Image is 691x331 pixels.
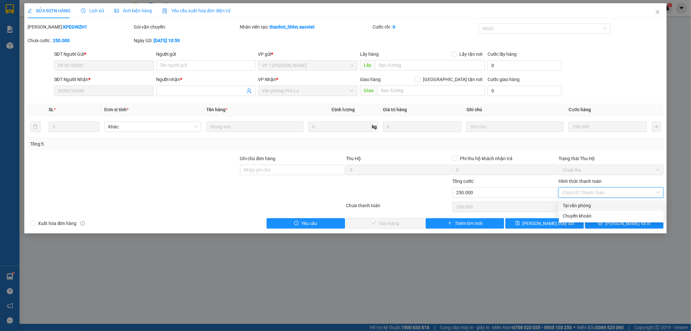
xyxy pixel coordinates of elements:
[28,8,32,13] span: edit
[488,52,517,57] label: Cước lấy hàng
[360,60,375,70] span: Lấy
[457,51,485,58] span: Lấy tận nơi
[383,107,407,112] span: Giá trị hàng
[154,38,180,43] b: [DATE] 10:59
[240,165,345,175] input: Ghi chú đơn hàng
[49,107,54,112] span: SL
[426,218,504,229] button: plusThêm ĐH mới
[53,38,70,43] b: 250.000
[156,76,256,83] div: Người nhận
[162,8,167,14] img: icon
[162,8,231,13] span: Yêu cầu xuất hóa đơn điện tử
[258,51,358,58] div: VP gửi
[30,140,267,148] div: Tổng: 5
[652,122,661,132] button: plus
[515,221,520,226] span: save
[505,218,584,229] button: save[PERSON_NAME] thay đổi
[28,8,71,13] span: SỬA ĐƠN HÀNG
[247,88,252,93] span: user-add
[452,179,474,184] span: Tổng cước
[523,220,574,227] span: [PERSON_NAME] thay đổi
[28,37,132,44] div: Chưa cước :
[598,221,603,226] span: printer
[262,61,354,70] span: VP 7 Phạm Văn Đồng
[346,218,425,229] button: checkGiao hàng
[301,220,317,227] span: Yêu cầu
[420,76,485,83] span: [GEOGRAPHIC_DATA] tận nơi
[605,220,651,227] span: [PERSON_NAME] và In
[371,122,378,132] span: kg
[114,8,119,13] span: picture
[346,202,452,213] div: Chưa thanh toán
[562,188,660,197] span: Chọn HT Thanh Toán
[104,107,129,112] span: Đơn vị tính
[466,122,563,132] input: Ghi Chú
[649,3,667,21] button: Close
[206,107,227,112] span: Tên hàng
[373,23,478,30] div: Cước rồi :
[63,24,87,30] b: KPEGWZH1
[108,122,197,132] span: Khác
[563,212,660,219] div: Chuyển khoản
[360,85,377,96] span: Giao
[375,60,485,70] input: Dọc đường
[585,218,663,229] button: printer[PERSON_NAME] và In
[569,122,647,132] input: 0
[81,8,104,13] span: Lịch sử
[114,8,152,13] span: Ảnh kiện hàng
[240,23,372,30] div: Nhân viên tạo:
[488,60,561,71] input: Cước lấy hàng
[134,37,239,44] div: Ngày GD:
[80,221,85,226] span: info-circle
[393,24,395,30] b: 0
[258,77,276,82] span: VP Nhận
[267,218,345,229] button: exclamation-circleYêu cầu
[360,52,379,57] span: Lấy hàng
[563,202,660,209] div: Tại văn phòng
[360,77,381,82] span: Giao hàng
[377,85,485,96] input: Dọc đường
[30,122,40,132] button: delete
[134,23,239,30] div: Gói vận chuyển:
[559,155,663,162] div: Trạng thái Thu Hộ
[262,86,354,96] span: Văn phòng Phố Lu
[559,179,602,184] label: Hình thức thanh toán
[464,103,566,116] th: Ghi chú
[457,155,515,162] span: Phí thu hộ khách nhận trả
[270,24,315,30] b: thanhnt_hhhn.saoviet
[240,156,276,161] label: Ghi chú đơn hàng
[81,8,86,13] span: clock-circle
[448,221,452,226] span: plus
[206,122,303,132] input: VD: Bàn, Ghế
[488,77,520,82] label: Cước giao hàng
[383,122,461,132] input: 0
[156,51,256,58] div: Người gửi
[569,107,591,112] span: Cước hàng
[54,51,154,58] div: SĐT Người Gửi
[28,23,132,30] div: [PERSON_NAME]:
[488,86,561,96] input: Cước giao hàng
[346,156,361,161] span: Thu Hộ
[294,221,299,226] span: exclamation-circle
[54,76,154,83] div: SĐT Người Nhận
[332,107,355,112] span: Định lượng
[455,220,482,227] span: Thêm ĐH mới
[35,220,79,227] span: Xuất hóa đơn hàng
[562,165,660,175] span: Chưa thu
[655,9,660,15] span: close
